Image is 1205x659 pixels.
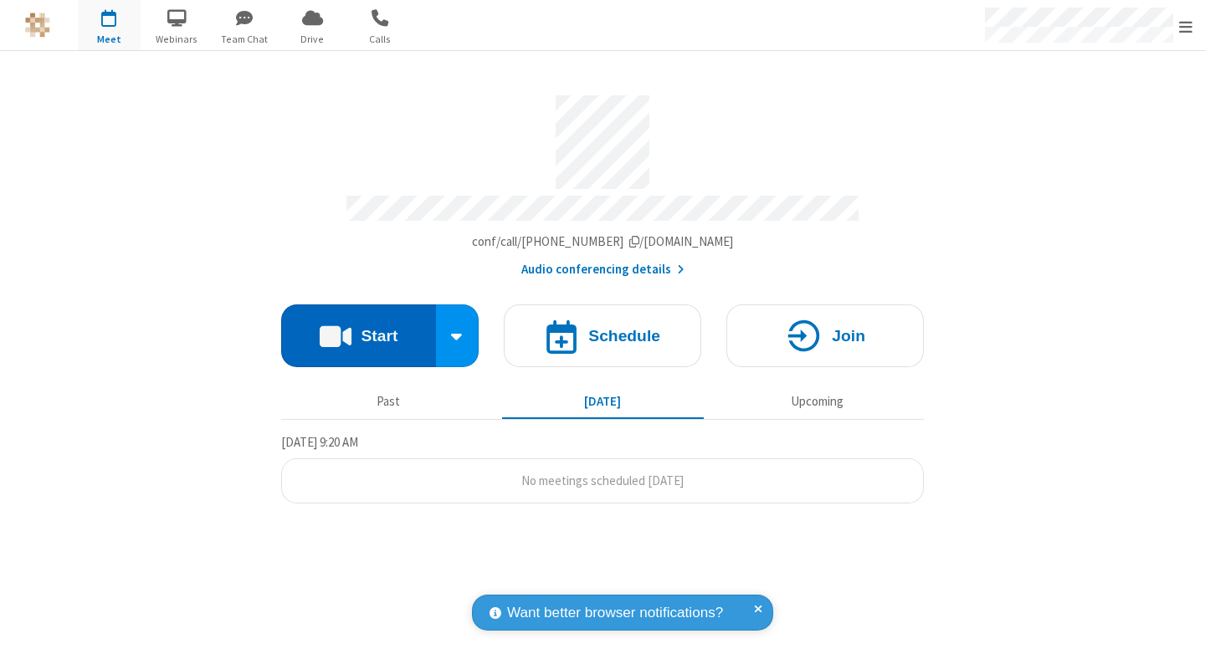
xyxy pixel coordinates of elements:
h4: Start [361,328,397,344]
h4: Schedule [588,328,660,344]
div: Start conference options [436,304,479,367]
section: Account details [281,83,924,279]
img: QA Selenium DO NOT DELETE OR CHANGE [25,13,50,38]
button: Start [281,304,436,367]
span: Webinars [146,32,208,47]
button: Join [726,304,924,367]
h4: Join [832,328,865,344]
button: Copy my meeting room linkCopy my meeting room link [472,232,734,252]
button: Past [288,386,490,417]
button: [DATE] [502,386,704,417]
span: No meetings scheduled [DATE] [521,473,684,488]
span: Calls [349,32,412,47]
span: Drive [281,32,344,47]
span: Meet [78,32,141,47]
span: [DATE] 9:20 AM [281,434,358,450]
button: Upcoming [716,386,918,417]
section: Today's Meetings [281,432,924,504]
button: Audio conferencing details [521,260,685,279]
span: Want better browser notifications? [507,602,723,624]
span: Copy my meeting room link [472,233,734,249]
span: Team Chat [213,32,276,47]
button: Schedule [504,304,701,367]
